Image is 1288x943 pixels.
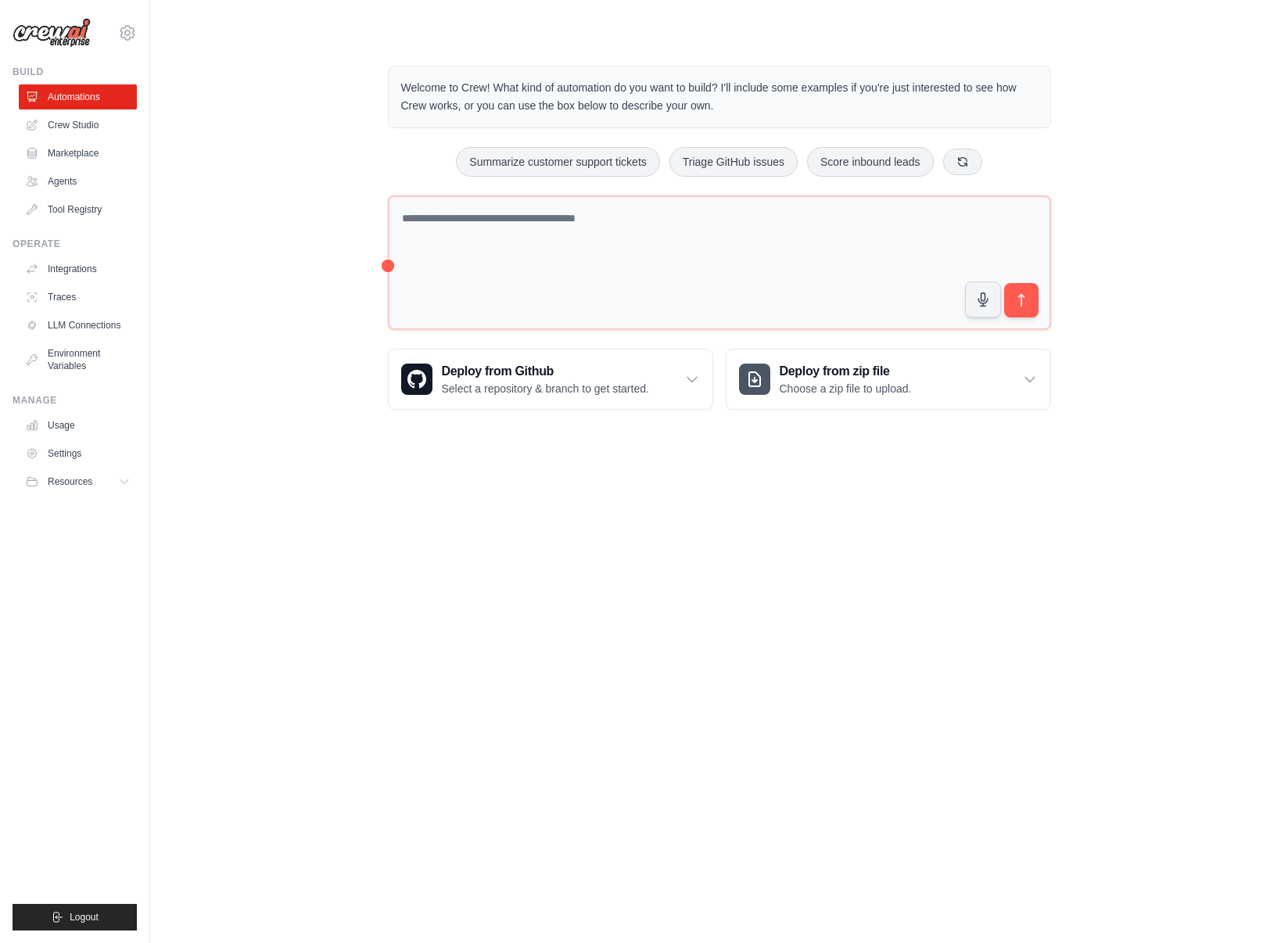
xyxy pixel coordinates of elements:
a: Automations [19,84,137,109]
a: Agents [19,169,137,194]
p: Select a repository & branch to get started. [442,381,649,396]
button: Summarize customer support tickets [456,147,659,177]
div: Manage [13,394,137,407]
a: Marketplace [19,141,137,166]
a: Crew Studio [19,113,137,138]
button: Score inbound leads [807,147,934,177]
a: Integrations [19,256,137,281]
a: Traces [19,285,137,310]
span: Logout [70,911,99,923]
img: Logo [13,18,91,48]
div: Build [13,66,137,78]
h3: Deploy from Github [442,362,649,381]
p: Welcome to Crew! What kind of automation do you want to build? I'll include some examples if you'... [401,79,1038,115]
h3: Deploy from zip file [780,362,912,381]
a: Settings [19,441,137,466]
p: Choose a zip file to upload. [780,381,912,396]
button: Triage GitHub issues [669,147,798,177]
button: Resources [19,469,137,494]
div: Operate [13,238,137,250]
button: Logout [13,904,137,930]
span: Resources [48,475,92,488]
a: Usage [19,413,137,438]
a: Tool Registry [19,197,137,222]
a: LLM Connections [19,313,137,338]
a: Environment Variables [19,341,137,378]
